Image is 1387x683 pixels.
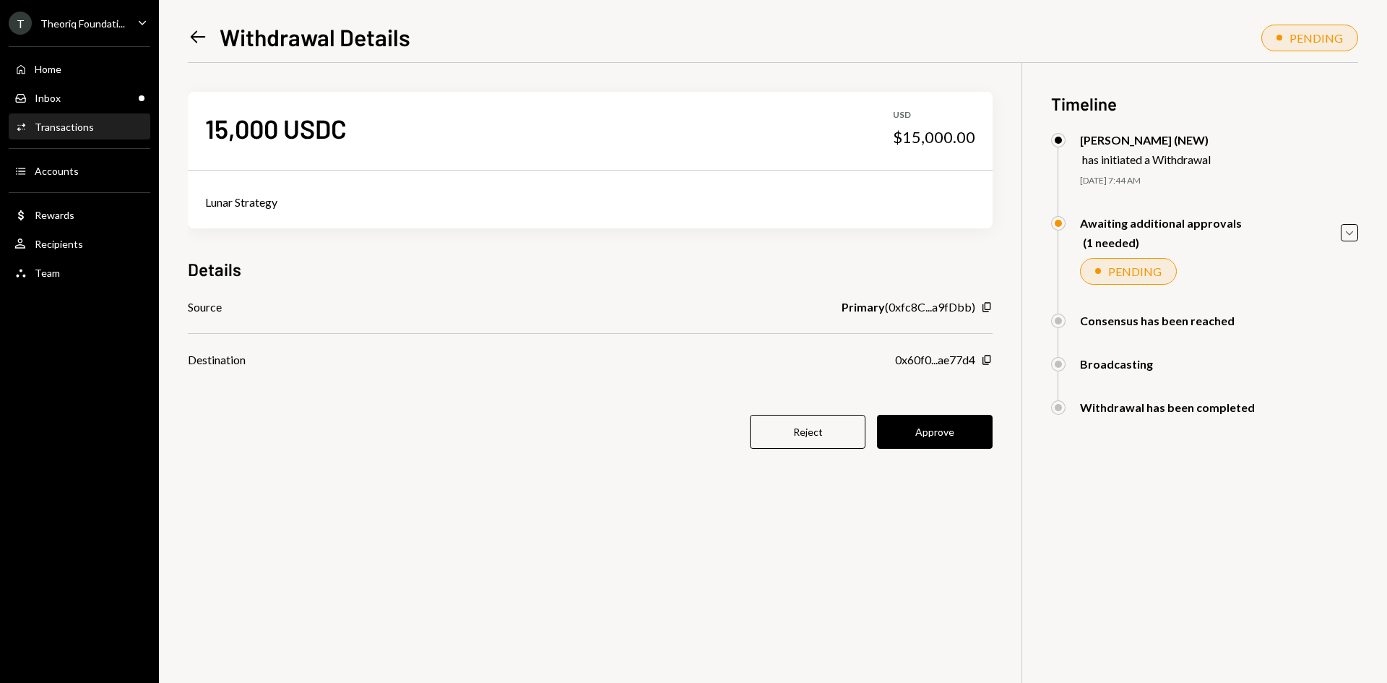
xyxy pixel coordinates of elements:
div: 15,000 USDC [205,112,347,145]
div: Recipients [35,238,83,250]
a: Accounts [9,158,150,184]
div: Source [188,298,222,316]
h1: Withdrawal Details [220,22,410,51]
div: Theoriq Foundati... [40,17,125,30]
a: Transactions [9,113,150,139]
h3: Details [188,257,241,281]
a: Home [9,56,150,82]
div: Home [35,63,61,75]
div: [PERSON_NAME] (NEW) [1080,133,1211,147]
div: ( 0xfc8C...a9fDbb ) [842,298,975,316]
div: Withdrawal has been completed [1080,400,1255,414]
div: (1 needed) [1083,236,1242,249]
div: [DATE] 7:44 AM [1080,175,1358,187]
div: has initiated a Withdrawal [1082,153,1211,166]
h3: Timeline [1051,92,1358,116]
div: PENDING [1108,265,1162,278]
button: Reject [750,415,865,449]
div: T [9,12,32,35]
a: Rewards [9,202,150,228]
div: $15,000.00 [893,127,975,147]
div: Destination [188,351,246,369]
a: Team [9,259,150,285]
b: Primary [842,298,885,316]
div: 0x60f0...ae77d4 [895,351,975,369]
div: Team [35,267,60,279]
div: Awaiting additional approvals [1080,216,1242,230]
a: Inbox [9,85,150,111]
div: Broadcasting [1080,357,1153,371]
div: Accounts [35,165,79,177]
div: Consensus has been reached [1080,314,1235,327]
div: PENDING [1289,31,1343,45]
div: Inbox [35,92,61,104]
div: Transactions [35,121,94,133]
button: Approve [877,415,993,449]
div: USD [893,109,975,121]
div: Rewards [35,209,74,221]
a: Recipients [9,231,150,257]
div: Lunar Strategy [205,194,975,211]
